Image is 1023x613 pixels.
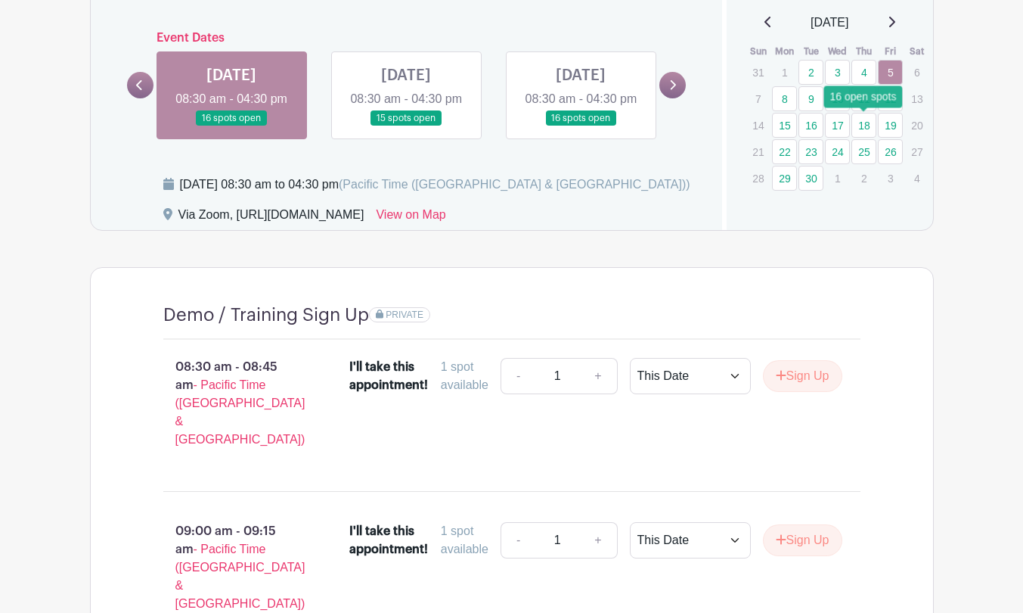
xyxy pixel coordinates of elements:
[851,166,876,190] p: 2
[153,31,660,45] h6: Event Dates
[441,358,488,394] div: 1 spot available
[825,166,850,190] p: 1
[771,44,798,59] th: Mon
[339,178,690,191] span: (Pacific Time ([GEOGRAPHIC_DATA] & [GEOGRAPHIC_DATA]))
[746,114,770,137] p: 14
[386,310,423,320] span: PRIVATE
[139,352,326,455] p: 08:30 am - 08:45 am
[772,139,797,164] a: 22
[798,139,823,164] a: 23
[763,360,842,392] button: Sign Up
[904,114,929,137] p: 20
[904,140,929,163] p: 27
[878,139,903,164] a: 26
[824,44,851,59] th: Wed
[175,378,305,446] span: - Pacific Time ([GEOGRAPHIC_DATA] & [GEOGRAPHIC_DATA])
[746,87,770,110] p: 7
[441,522,488,559] div: 1 spot available
[349,522,454,559] div: I'll take this appointment!
[746,61,770,84] p: 31
[798,86,823,111] a: 9
[798,113,823,138] a: 16
[772,113,797,138] a: 15
[163,304,369,326] h4: Demo / Training Sign Up
[851,139,876,164] a: 25
[349,358,454,394] div: I'll take this appointment!
[745,44,771,59] th: Sun
[878,166,903,190] p: 3
[772,166,797,191] a: 29
[851,60,876,85] a: 4
[772,61,797,84] p: 1
[763,524,842,556] button: Sign Up
[904,61,929,84] p: 6
[180,176,690,194] div: [DATE] 08:30 am to 04:30 pm
[178,206,364,230] div: Via Zoom, [URL][DOMAIN_NAME]
[824,86,903,107] div: 16 open spots
[579,522,617,559] a: +
[825,60,850,85] a: 3
[825,113,850,138] a: 17
[904,44,930,59] th: Sat
[175,543,305,610] span: - Pacific Time ([GEOGRAPHIC_DATA] & [GEOGRAPHIC_DATA])
[501,522,535,559] a: -
[798,44,824,59] th: Tue
[798,166,823,191] a: 30
[878,60,903,85] a: 5
[851,44,877,59] th: Thu
[825,139,850,164] a: 24
[904,166,929,190] p: 4
[798,60,823,85] a: 2
[579,358,617,394] a: +
[501,358,535,394] a: -
[746,140,770,163] p: 21
[746,166,770,190] p: 28
[904,87,929,110] p: 13
[877,44,904,59] th: Fri
[376,206,445,230] a: View on Map
[851,113,876,138] a: 18
[772,86,797,111] a: 8
[811,14,848,32] span: [DATE]
[878,113,903,138] a: 19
